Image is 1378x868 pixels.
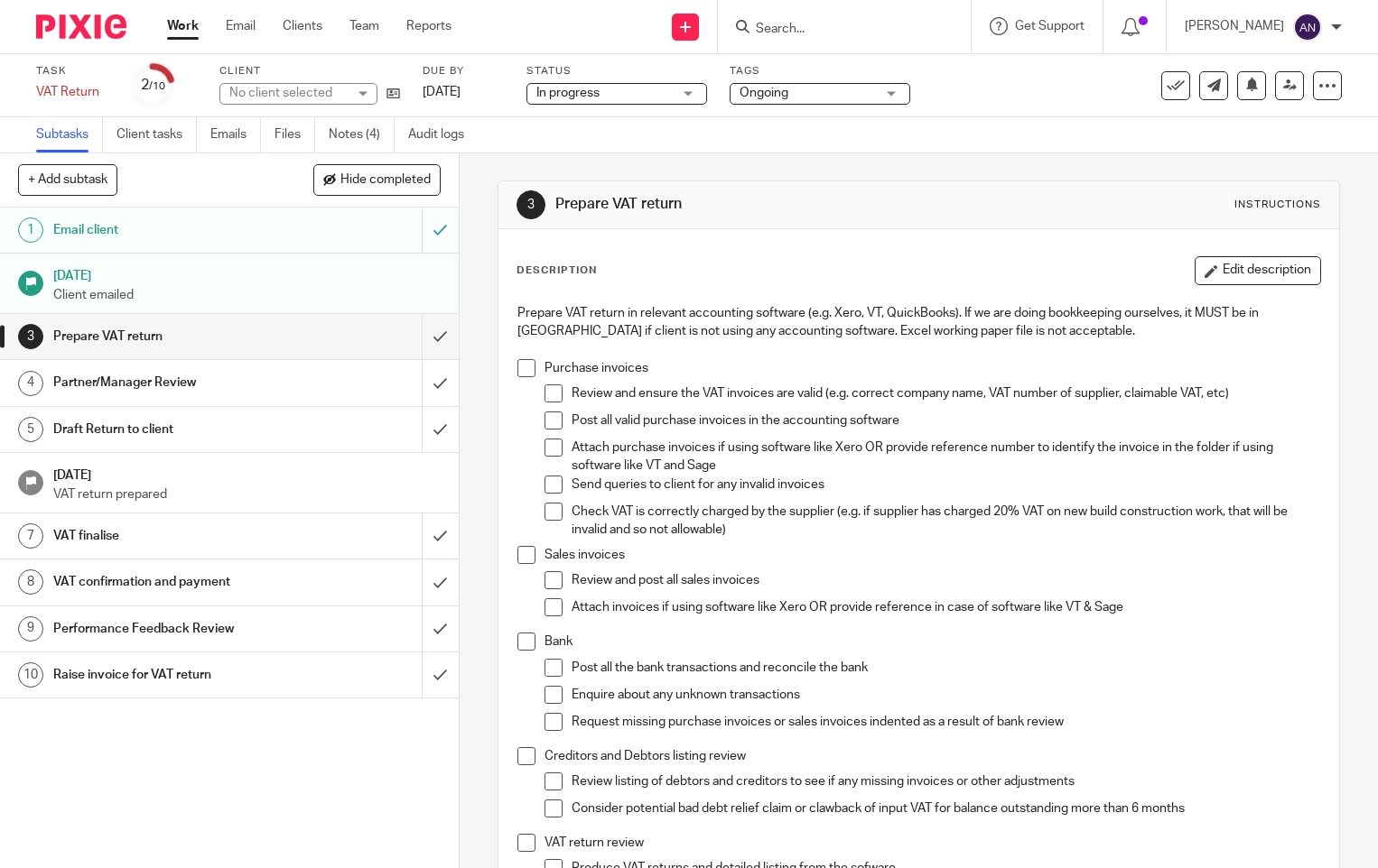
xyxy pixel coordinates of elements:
img: Pixie [36,14,126,39]
h1: [DATE] [53,462,441,485]
h1: Draft Return to client [53,416,287,443]
p: Client emailed [53,286,441,304]
p: Prepare VAT return in relevant accounting software (e.g. Xero, VT, QuickBooks). If we are doing b... [517,304,1320,341]
h1: Prepare VAT return [555,195,957,214]
small: /10 [149,81,165,91]
p: VAT return review [545,834,1320,852]
div: 4 [18,371,43,396]
a: Clients [283,17,322,35]
img: svg%3E [1293,13,1322,42]
div: 2 [141,75,165,96]
p: Review listing of debtors and creditors to see if any missing invoices or other adjustments [572,772,1320,790]
label: Tags [730,64,910,78]
span: Ongoing [740,87,788,99]
div: Instructions [1234,198,1321,212]
label: Task [36,64,108,78]
h1: Prepare VAT return [53,323,287,350]
h1: Partner/Manager Review [53,369,287,396]
label: Status [526,64,707,78]
input: Search [754,22,917,38]
label: Client [219,64,400,78]
button: Edit description [1195,256,1321,285]
p: Post all the bank transactions and reconcile the bank [572,659,1320,677]
h1: VAT confirmation and payment [53,568,287,596]
span: [DATE] [423,86,461,98]
a: Team [349,17,379,35]
p: Check VAT is correctly charged by the supplier (e.g. if supplier has charged 20% VAT on new build... [572,503,1320,540]
div: Mark as done [422,606,459,651]
p: Review and ensure the VAT invoices are valid (e.g. correct company name, VAT number of supplier, ... [572,384,1320,402]
p: Purchase invoices [545,359,1320,377]
div: 1 [18,217,43,243]
div: 9 [18,616,43,642]
div: 8 [18,569,43,595]
h1: Email client [53,217,287,244]
p: Sales invoices [545,546,1320,564]
div: No client selected [229,84,347,102]
p: VAT return prepared [53,485,441,503]
a: Client tasks [116,117,197,152]
a: Send new email to Omid Aminian [1199,71,1228,100]
span: Get Support [1015,20,1085,32]
div: 3 [517,190,545,219]
p: Description [517,263,597,278]
h1: Performance Feedback Review [53,615,287,642]
p: [PERSON_NAME] [1185,17,1284,35]
a: Subtasks [36,117,103,152]
a: Audit logs [408,117,478,152]
div: Mark as done [422,652,459,697]
a: Files [275,117,315,152]
p: Creditors and Debtors listing review [545,747,1320,765]
div: VAT Return [36,83,108,101]
button: Hide completed [313,164,441,195]
label: Due by [423,64,504,78]
div: Mark as done [422,407,459,452]
div: 5 [18,417,43,442]
p: Send queries to client for any invalid invoices [572,476,1320,494]
button: Snooze task [1237,71,1266,100]
p: Consider potential bad debt relief claim or clawback of input VAT for balance outstanding more th... [572,799,1320,817]
a: Reports [406,17,452,35]
h1: Raise invoice for VAT return [53,661,287,688]
div: Mark as done [422,513,459,559]
p: Bank [545,633,1320,651]
a: Reassign task [1275,71,1304,100]
i: Open client page [386,87,400,100]
a: Work [167,17,199,35]
div: Mark as done [422,314,459,359]
div: Mark as to do [422,208,459,253]
a: Email [226,17,256,35]
p: Attach invoices if using software like Xero OR provide reference in case of software like VT & Sage [572,598,1320,616]
p: Request missing purchase invoices or sales invoices indented as a result of bank review [572,713,1320,731]
span: Hide completed [340,173,431,188]
h1: [DATE] [53,263,441,285]
div: 10 [18,662,43,688]
button: + Add subtask [18,164,117,195]
div: 3 [18,324,43,349]
span: In progress [536,87,600,99]
h1: VAT finalise [53,522,287,549]
a: Emails [210,117,261,152]
div: Mark as done [422,360,459,405]
p: Post all valid purchase invoices in the accounting software [572,411,1320,429]
a: Notes (4) [329,117,395,152]
div: 7 [18,523,43,549]
p: Review and post all sales invoices [572,571,1320,589]
p: Attach purchase invoices if using software like Xero OR provide reference number to identify the ... [572,439,1320,476]
p: Enquire about any unknown transactions [572,686,1320,704]
div: Mark as done [422,559,459,605]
